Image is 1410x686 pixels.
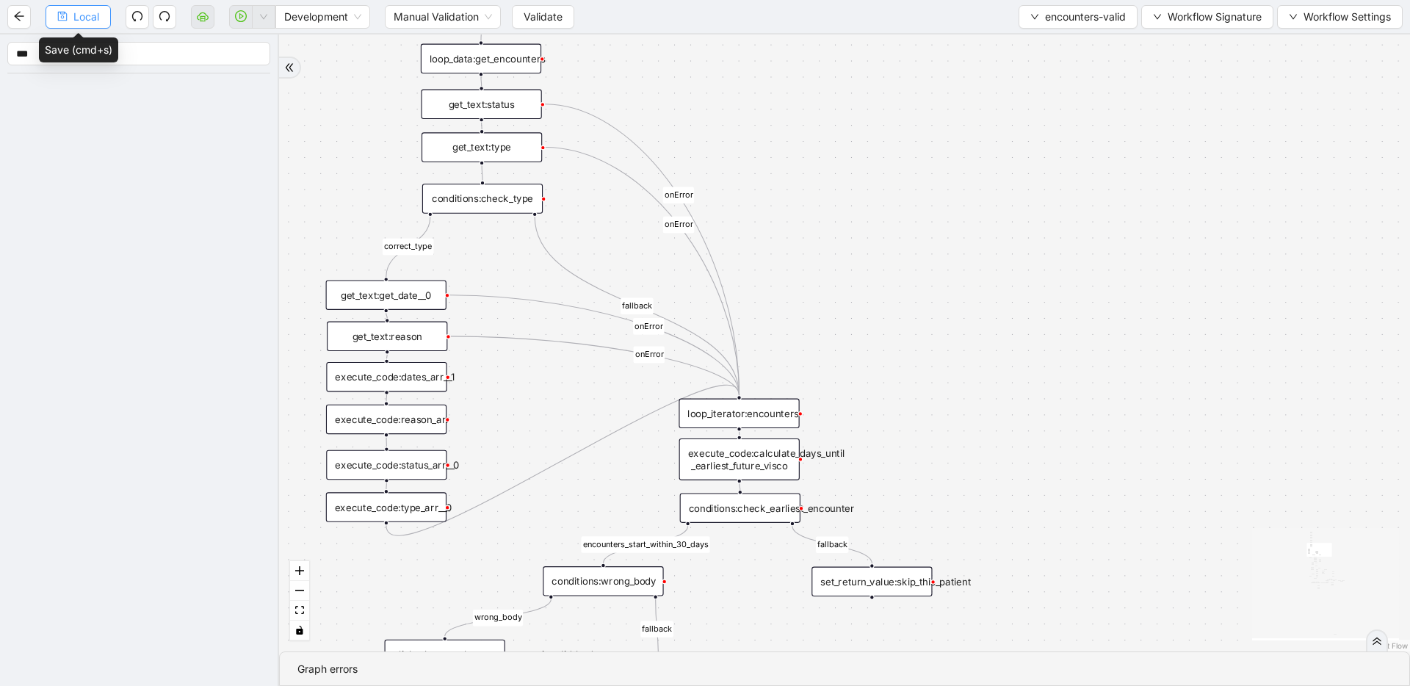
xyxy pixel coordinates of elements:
div: conditions:wrong_body [543,566,663,596]
button: play-circle [229,5,253,29]
div: execute_code:reason_arr [326,405,446,435]
span: Workflow Signature [1168,9,1262,25]
span: down [259,12,268,21]
div: loop_iterator:encounters [679,399,799,429]
g: Edge from get_text:reason to execute_code:dates_arr__1 [386,354,387,358]
div: execute_code:calculate_days_until _earliest_future_visco [679,438,800,480]
div: loop_data:get_encounters [421,44,541,74]
g: Edge from conditions:check_type to loop_iterator:encounters [535,217,739,395]
g: Edge from execute_code:type_arr__0 to loop_iterator:encounters [386,385,740,535]
span: Manual Validation [394,6,492,28]
g: Edge from loop_data:get_encounters to get_text:status [481,76,482,86]
g: Edge from conditions:check_type to get_text:get_date__0 [383,217,434,277]
div: execute_code:type_arr__0 [326,492,446,522]
g: Edge from get_text:type to conditions:check_type [482,165,482,181]
div: execute_code:status_arr__0 [326,450,446,480]
button: cloud-server [191,5,214,29]
span: double-right [284,62,294,73]
button: toggle interactivity [290,621,309,640]
a: React Flow attribution [1370,641,1408,650]
div: Save (cmd+s) [39,37,118,62]
button: Validate [512,5,574,29]
span: down [1030,12,1039,21]
button: undo [126,5,149,29]
span: arrow-left [13,10,25,22]
button: saveLocal [46,5,111,29]
div: get_text:get_date__0 [326,280,446,310]
div: get_text:status [422,90,542,120]
button: downencounters-valid [1019,5,1138,29]
div: conditions:check_earliest_encounter [680,493,800,523]
div: Graph errors [297,661,1392,677]
span: play-circle [235,10,247,22]
div: click_element:close_encounters_invalid_bodypart [385,640,505,670]
button: redo [153,5,176,29]
button: zoom in [290,561,309,581]
button: arrow-left [7,5,31,29]
span: Workflow Settings [1304,9,1391,25]
span: undo [131,10,143,22]
g: Edge from conditions:check_earliest_encounter to set_return_value:skip_this_patient [792,526,872,563]
div: get_text:reason [327,322,447,352]
button: downWorkflow Signature [1141,5,1273,29]
span: Validate [524,9,563,25]
g: Edge from conditions:wrong_body to click_element:close_encounters_invalid_bodypart [445,599,552,636]
span: Local [73,9,99,25]
div: execute_code:dates_arr__1 [326,362,446,392]
span: save [57,11,68,21]
g: Edge from conditions:wrong_body to execute_code:mostRecentInPast [640,599,673,659]
button: down [252,5,275,29]
g: Edge from wait_for_element:get_encounters to loop_data:get_encounters [481,15,482,40]
span: redo [159,10,170,22]
div: conditions:check_type [422,184,543,214]
button: downWorkflow Settings [1277,5,1403,29]
button: fit view [290,601,309,621]
g: Edge from get_text:get_date__0 to get_text:reason [386,313,388,318]
div: get_text:type [422,132,542,162]
span: down [1153,12,1162,21]
button: zoom out [290,581,309,601]
span: down [1289,12,1298,21]
span: cloud-server [197,10,209,22]
span: Development [284,6,361,28]
span: encounters-valid [1045,9,1126,25]
span: plus-circle [862,609,882,629]
div: set_return_value:skip_this_patient [811,567,932,597]
span: double-right [1372,636,1382,646]
div: set_return_value:skip_this_patientplus-circle [811,567,932,597]
g: Edge from conditions:check_earliest_encounter to conditions:wrong_body [581,526,709,563]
